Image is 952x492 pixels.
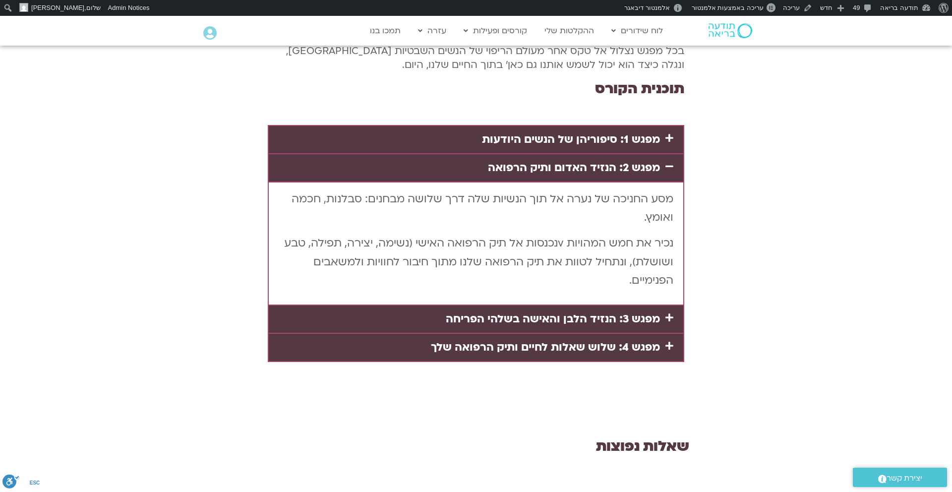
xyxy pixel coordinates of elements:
[279,234,673,290] p: נכיר את חמש המהויות vנכנסות אל תיק הרפואה האישי (נשימה, יצירה, תפילה, טבע ושושלת), ונתחיל לטוות א...
[286,44,684,71] span: בכל מפגש נצלול אל טקס אחר מעולם הריפוי של הנשים השבטיות [GEOGRAPHIC_DATA], ונגלה כיצד הוא יכול לש...
[269,126,683,153] div: מפגש 1: סיפוריהן של הנשים היודעות
[269,154,683,182] div: מפגש 2: הנזיד האדום ותיק הרפואה
[539,21,599,40] a: ההקלטות שלי
[269,182,683,305] div: מפגש 2: הנזיד האדום ותיק הרפואה
[853,468,947,487] a: יצירת קשר
[365,21,406,40] a: תמכו בנו
[269,334,683,361] div: מפגש 4: שלוש שאלות לחיים ותיק הרפואה שלך
[459,21,532,40] a: קורסים ופעילות
[446,311,660,326] a: מפגש 3: הנזיד הלבן והאישה בשלהי הפריחה
[268,75,684,103] h2: תוכנית הקורס
[606,21,668,40] a: לוח שידורים
[269,306,683,333] div: מפגש 3: הנזיד הלבן והאישה בשלהי הפריחה
[248,432,689,460] h2: שאלות נפוצות
[709,23,752,38] img: תודעה בריאה
[413,21,451,40] a: עזרה
[431,340,660,355] a: מפגש 4: שלוש שאלות לחיים ותיק הרפואה שלך
[279,190,673,227] p: מסע החניכה של נערה אל תוך הנשיות שלה דרך שלושה מבחנים: סבלנות, חכמה ואומץ.
[488,160,660,175] a: מפגש 2: הנזיד האדום ותיק הרפואה
[887,472,922,485] span: יצירת קשר
[692,4,764,11] span: עריכה באמצעות אלמנטור
[31,4,84,11] span: [PERSON_NAME]
[482,132,660,147] a: מפגש 1: סיפוריהן של הנשים היודעות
